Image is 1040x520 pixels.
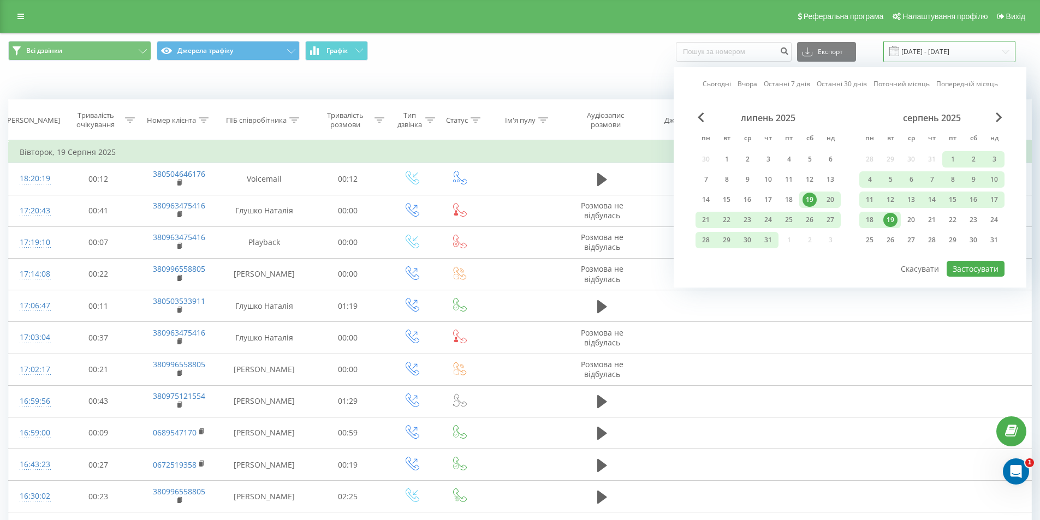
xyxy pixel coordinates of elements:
[925,233,939,247] div: 28
[59,322,138,354] td: 00:37
[220,354,308,385] td: [PERSON_NAME]
[987,213,1001,227] div: 24
[966,213,980,227] div: 23
[902,12,988,21] span: Налаштування профілю
[20,422,48,444] div: 16:59:00
[397,111,423,129] div: Тип дзвінка
[936,79,998,89] a: Попередній місяць
[716,232,737,248] div: вт 29 лип 2025 р.
[859,232,880,248] div: пн 25 серп 2025 р.
[963,171,984,188] div: сб 9 серп 2025 р.
[761,172,775,187] div: 10
[308,481,388,512] td: 02:25
[326,47,348,55] span: Графік
[59,226,138,258] td: 00:07
[803,213,817,227] div: 26
[799,212,820,228] div: сб 26 лип 2025 р.
[720,152,734,166] div: 1
[820,171,841,188] div: нд 13 лип 2025 р.
[220,195,308,226] td: Глушко Наталія
[924,131,940,147] abbr: четвер
[996,112,1002,122] span: Next Month
[963,151,984,168] div: сб 2 серп 2025 р.
[987,152,1001,166] div: 3
[799,171,820,188] div: сб 12 лип 2025 р.
[822,131,839,147] abbr: неділя
[803,152,817,166] div: 5
[761,193,775,207] div: 17
[581,359,623,379] span: Розмова не відбулась
[581,200,623,220] span: Розмова не відбулась
[781,131,797,147] abbr: п’ятниця
[59,354,138,385] td: 00:21
[883,193,898,207] div: 12
[863,213,877,227] div: 18
[676,42,792,62] input: Пошук за номером
[226,116,287,125] div: ПІБ співробітника
[716,171,737,188] div: вт 8 лип 2025 р.
[758,212,778,228] div: чт 24 лип 2025 р.
[863,233,877,247] div: 25
[904,172,918,187] div: 6
[220,290,308,322] td: Глушко Наталія
[59,195,138,226] td: 00:41
[308,322,388,354] td: 00:00
[581,264,623,284] span: Розмова не відбулась
[925,193,939,207] div: 14
[1025,458,1034,467] span: 1
[446,116,468,125] div: Статус
[942,171,963,188] div: пт 8 серп 2025 р.
[799,192,820,208] div: сб 19 лип 2025 р.
[20,295,48,316] div: 17:06:47
[904,213,918,227] div: 20
[308,163,388,195] td: 00:12
[153,427,197,438] a: 0689547170
[904,193,918,207] div: 13
[880,232,901,248] div: вт 26 серп 2025 р.
[901,212,922,228] div: ср 20 серп 2025 р.
[308,354,388,385] td: 00:00
[904,233,918,247] div: 27
[946,193,960,207] div: 15
[817,79,867,89] a: Останні 30 днів
[220,449,308,481] td: [PERSON_NAME]
[859,192,880,208] div: пн 11 серп 2025 р.
[758,151,778,168] div: чт 3 лип 2025 р.
[942,151,963,168] div: пт 1 серп 2025 р.
[859,212,880,228] div: пн 18 серп 2025 р.
[820,192,841,208] div: нд 20 лип 2025 р.
[882,131,899,147] abbr: вівторок
[963,232,984,248] div: сб 30 серп 2025 р.
[20,486,48,507] div: 16:30:02
[873,79,930,89] a: Поточний місяць
[737,232,758,248] div: ср 30 лип 2025 р.
[737,192,758,208] div: ср 16 лип 2025 р.
[963,192,984,208] div: сб 16 серп 2025 р.
[803,193,817,207] div: 19
[9,141,1032,163] td: Вівторок, 19 Серпня 2025
[153,264,205,274] a: 380996558805
[925,213,939,227] div: 21
[984,151,1005,168] div: нд 3 серп 2025 р.
[778,171,799,188] div: пт 11 лип 2025 р.
[308,290,388,322] td: 01:19
[984,171,1005,188] div: нд 10 серп 2025 р.
[764,79,810,89] a: Останні 7 днів
[823,152,837,166] div: 6
[718,131,735,147] abbr: вівторок
[782,193,796,207] div: 18
[863,172,877,187] div: 4
[778,192,799,208] div: пт 18 лип 2025 р.
[20,454,48,475] div: 16:43:23
[220,163,308,195] td: Voicemail
[737,151,758,168] div: ср 2 лип 2025 р.
[740,152,754,166] div: 2
[740,213,754,227] div: 23
[883,172,898,187] div: 5
[699,213,713,227] div: 21
[59,481,138,512] td: 00:23
[823,172,837,187] div: 13
[987,193,1001,207] div: 17
[984,212,1005,228] div: нд 24 серп 2025 р.
[699,233,713,247] div: 28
